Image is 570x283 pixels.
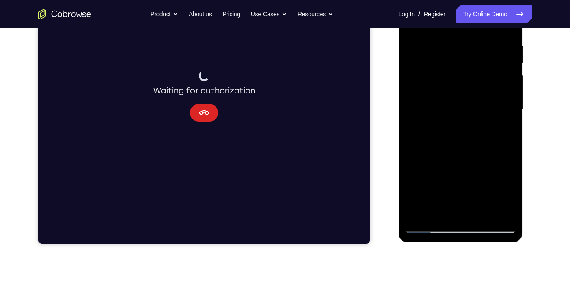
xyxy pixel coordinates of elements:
a: About us [189,5,212,23]
button: Cancel [152,156,180,173]
a: Register [424,5,445,23]
span: / [418,9,420,19]
a: Pricing [222,5,240,23]
a: Go to the home page [38,9,91,19]
a: Try Online Demo [456,5,532,23]
div: Waiting for authorization [115,122,217,149]
a: Log In [399,5,415,23]
button: Product [150,5,178,23]
button: Resources [298,5,333,23]
button: Use Cases [251,5,287,23]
